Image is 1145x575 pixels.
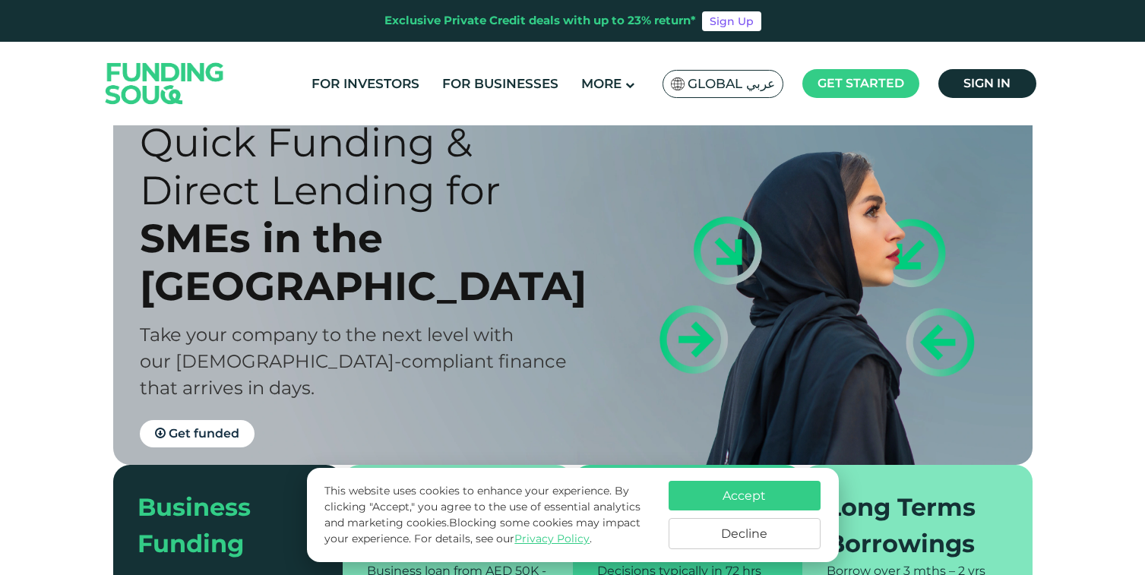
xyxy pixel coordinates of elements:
div: Exclusive Private Credit deals with up to 23% return* [384,12,696,30]
a: For Businesses [438,71,562,96]
img: Logo [90,45,239,122]
span: Global عربي [688,75,775,93]
a: Sign in [938,69,1036,98]
button: Accept [669,481,821,510]
a: For Investors [308,71,423,96]
p: This website uses cookies to enhance your experience. By clicking "Accept," you agree to the use ... [324,483,653,547]
a: Privacy Policy [514,532,590,545]
span: For details, see our . [414,532,592,545]
span: Sign in [963,76,1011,90]
div: SMEs in the [GEOGRAPHIC_DATA] [140,214,599,310]
div: Business Funding [138,489,301,562]
span: Blocking some cookies may impact your experience. [324,516,641,545]
span: Take your company to the next level with our [DEMOGRAPHIC_DATA]-compliant finance that arrives in... [140,324,567,399]
div: Quick Funding & Direct Lending for [140,118,599,214]
div: Long Terms Borrowings [827,489,990,562]
span: Get started [818,76,904,90]
img: SA Flag [671,77,685,90]
span: Get funded [169,426,239,441]
button: Decline [669,518,821,549]
a: Get funded [140,420,255,447]
a: Sign Up [702,11,761,31]
span: More [581,76,622,91]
